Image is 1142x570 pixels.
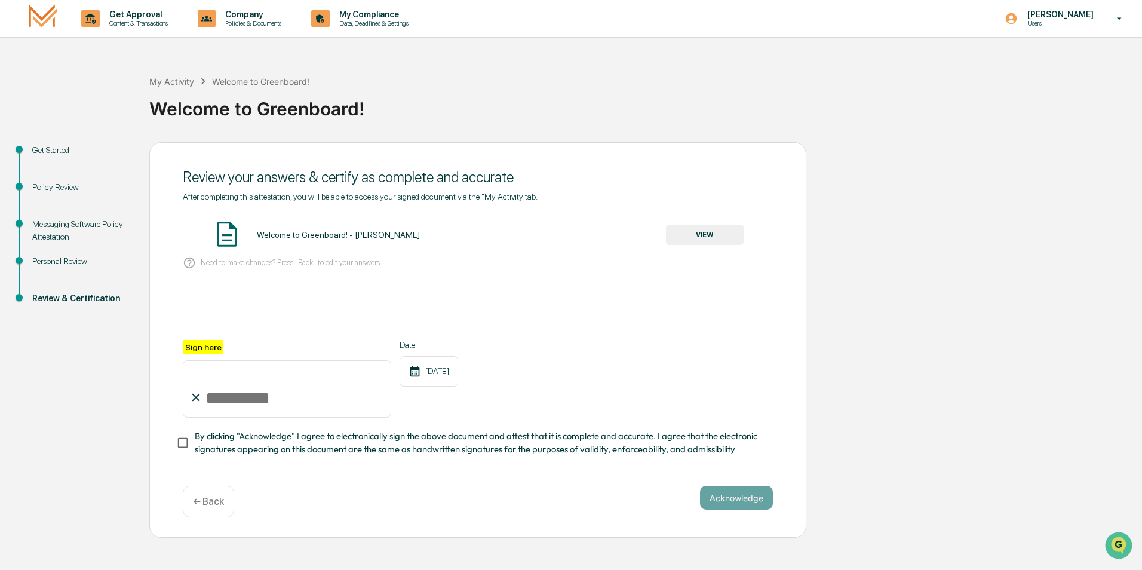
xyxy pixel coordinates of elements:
p: [PERSON_NAME] [1018,10,1100,19]
label: Date [400,340,458,350]
p: Users [1018,19,1100,27]
div: Review your answers & certify as complete and accurate [183,168,773,186]
span: By clicking "Acknowledge" I agree to electronically sign the above document and attest that it is... [195,430,763,456]
div: [DATE] [400,356,458,387]
div: Welcome to Greenboard! [149,88,1136,119]
div: 🔎 [12,174,22,184]
div: Welcome to Greenboard! [212,76,309,87]
div: Start new chat [41,91,196,103]
p: Company [216,10,287,19]
span: After completing this attestation, you will be able to access your signed document via the "My Ac... [183,192,540,201]
div: Personal Review [32,255,130,268]
img: Document Icon [212,219,242,249]
div: My Activity [149,76,194,87]
p: Need to make changes? Press "Back" to edit your answers [201,258,380,267]
p: ← Back [193,496,224,507]
iframe: Open customer support [1104,531,1136,563]
p: Content & Transactions [100,19,174,27]
span: Pylon [119,203,145,212]
img: logo [29,4,57,32]
div: 🖐️ [12,152,22,161]
a: Powered byPylon [84,202,145,212]
label: Sign here [183,340,223,354]
p: Data, Deadlines & Settings [330,19,415,27]
p: Get Approval [100,10,174,19]
img: 1746055101610-c473b297-6a78-478c-a979-82029cc54cd1 [12,91,33,113]
button: Start new chat [203,95,217,109]
div: We're available if you need us! [41,103,151,113]
p: How can we help? [12,25,217,44]
div: Review & Certification [32,292,130,305]
span: Data Lookup [24,173,75,185]
a: 🖐️Preclearance [7,146,82,167]
button: Acknowledge [700,486,773,510]
a: 🗄️Attestations [82,146,153,167]
span: Preclearance [24,151,77,163]
div: Messaging Software Policy Attestation [32,218,130,243]
div: 🗄️ [87,152,96,161]
span: Attestations [99,151,148,163]
a: 🔎Data Lookup [7,168,80,190]
p: My Compliance [330,10,415,19]
button: VIEW [666,225,744,245]
div: Get Started [32,144,130,157]
p: Policies & Documents [216,19,287,27]
div: Policy Review [32,181,130,194]
div: Welcome to Greenboard! - [PERSON_NAME] [257,230,420,240]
